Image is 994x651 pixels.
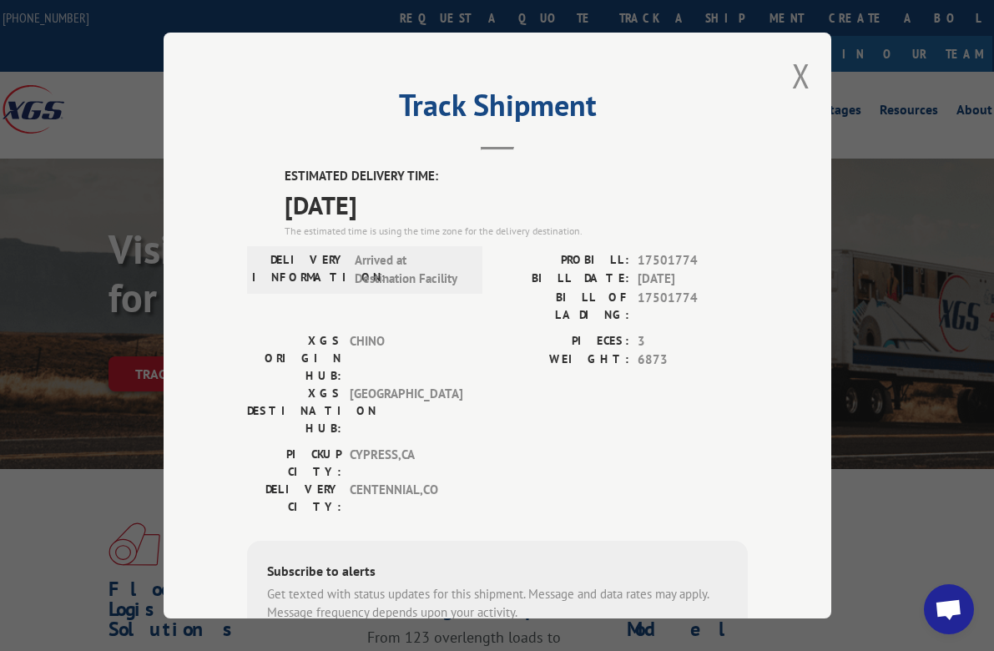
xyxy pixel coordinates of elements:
h2: Track Shipment [247,93,748,125]
span: CYPRESS , CA [350,446,462,481]
span: [GEOGRAPHIC_DATA] [350,385,462,437]
span: [DATE] [285,186,748,224]
div: The estimated time is using the time zone for the delivery destination. [285,224,748,239]
label: XGS DESTINATION HUB: [247,385,341,437]
span: CENTENNIAL , CO [350,481,462,516]
span: Arrived at Destination Facility [355,251,467,289]
a: Open chat [924,584,974,634]
label: DELIVERY CITY: [247,481,341,516]
label: BILL OF LADING: [497,289,629,324]
div: Subscribe to alerts [267,561,728,585]
span: 6873 [638,351,748,370]
label: PIECES: [497,332,629,351]
span: 17501774 [638,289,748,324]
span: [DATE] [638,270,748,289]
span: CHINO [350,332,462,385]
label: XGS ORIGIN HUB: [247,332,341,385]
label: WEIGHT: [497,351,629,370]
label: ESTIMATED DELIVERY TIME: [285,167,748,186]
button: Close modal [792,53,810,98]
div: Get texted with status updates for this shipment. Message and data rates may apply. Message frequ... [267,585,728,623]
label: PICKUP CITY: [247,446,341,481]
label: BILL DATE: [497,270,629,289]
label: DELIVERY INFORMATION: [252,251,346,289]
span: 17501774 [638,251,748,270]
span: 3 [638,332,748,351]
label: PROBILL: [497,251,629,270]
